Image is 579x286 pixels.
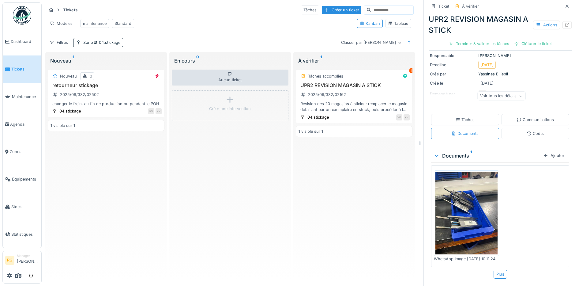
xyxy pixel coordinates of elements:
div: 1 visible sur 1 [299,128,323,134]
span: Statistiques [11,231,39,237]
span: Stock [11,204,39,210]
div: En cours [174,57,286,64]
a: Équipements [3,166,41,193]
div: Actions [533,21,560,29]
a: Tickets [3,55,41,83]
div: Documents [451,131,479,136]
h3: UPR2 REVISION MAGASIN A STICK [299,82,410,88]
a: Dashboard [3,28,41,55]
span: Agenda [10,121,39,127]
div: Aucun ticket [172,70,288,86]
div: Révision des 20 magasins à sticks : remplacer le magasin défaillant par un exemplaire en stock, p... [299,101,410,112]
sup: 0 [196,57,199,64]
a: Zones [3,138,41,166]
div: Manager [17,254,39,258]
div: KV [148,108,154,114]
div: Nouveau [60,73,77,79]
div: 2025/06/332/02162 [308,92,346,97]
div: 2025/08/332/02502 [60,92,99,97]
div: Voir tous les détails [477,91,525,100]
li: [PERSON_NAME] [17,254,39,267]
span: Tickets [11,66,39,72]
div: 1 visible sur 1 [51,123,75,128]
div: YE [396,114,402,120]
div: Créé par [430,71,476,77]
div: [DATE] [480,80,494,86]
a: RG Manager[PERSON_NAME] [5,254,39,268]
span: Équipements [12,176,39,182]
a: Stock [3,193,41,221]
div: Tâches accomplies [308,73,343,79]
div: Zone [83,40,120,45]
div: Deadline [430,62,476,68]
div: [DATE] [480,62,494,68]
img: 2rvcgrdfuzu6zve0upovfwu0ut6i [435,172,498,255]
div: Clôturer le ticket [512,40,554,48]
div: Ajouter [541,151,567,160]
div: Tâches [301,6,319,14]
div: 04.stickage [59,108,81,114]
div: Coûts [527,131,544,136]
div: KV [156,108,162,114]
img: Badge_color-CXgf-gQk.svg [13,6,31,25]
div: WhatsApp Image [DATE] 10.11.24.jpeg [434,256,499,262]
div: Tableau [388,21,408,26]
div: Communications [517,117,554,123]
div: changer le frein. au fin de production ou pendant le POH [51,101,162,107]
div: 04.stickage [307,114,329,120]
div: Créer une intervention [209,106,251,112]
div: Documents [434,152,541,159]
div: Classer par [PERSON_NAME] le [338,38,403,47]
div: Responsable [430,53,476,59]
div: Standard [115,21,131,26]
li: RG [5,256,14,265]
span: Maintenance [12,94,39,100]
div: À vérifier [298,57,410,64]
h3: retourneur stickage [51,82,162,88]
div: Ticket [438,3,449,9]
strong: Tickets [61,7,80,13]
div: Modèles [47,19,75,28]
div: KV [404,114,410,120]
div: Kanban [359,21,380,26]
div: Terminer & valider les tâches [446,40,512,48]
sup: 1 [470,152,472,159]
div: Yassines El jebli [430,71,570,77]
span: Zones [10,149,39,154]
div: Créer un ticket [322,6,361,14]
div: Tâches [455,117,475,123]
sup: 1 [320,57,322,64]
sup: 1 [73,57,74,64]
div: UPR2 REVISION MAGASIN A STICK [429,14,572,36]
div: [PERSON_NAME] [430,53,570,59]
div: Plus [494,270,507,279]
div: Nouveau [50,57,162,64]
div: 0 [90,73,92,79]
div: Créé le [430,80,476,86]
span: Dashboard [11,39,39,44]
a: Maintenance [3,83,41,111]
a: Statistiques [3,220,41,248]
div: À vérifier [462,3,479,9]
span: 04.stickage [93,40,120,45]
a: Agenda [3,110,41,138]
div: 1 [409,68,414,73]
div: Filtres [47,38,71,47]
div: maintenance [83,21,107,26]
